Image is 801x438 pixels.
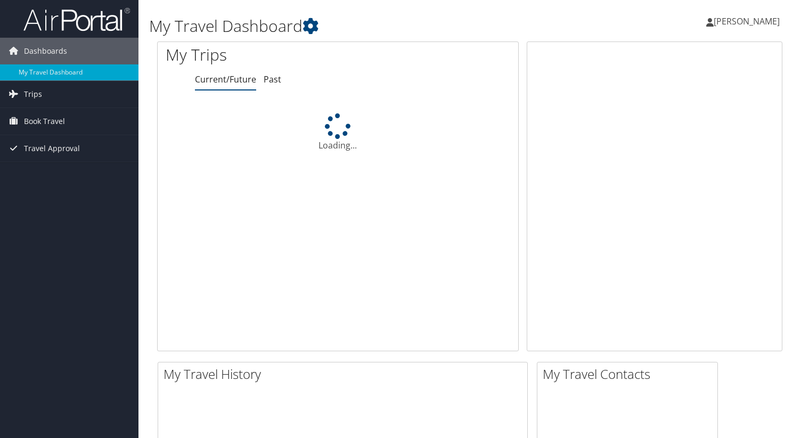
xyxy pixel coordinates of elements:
[24,81,42,108] span: Trips
[264,73,281,85] a: Past
[714,15,780,27] span: [PERSON_NAME]
[543,365,717,383] h2: My Travel Contacts
[23,7,130,32] img: airportal-logo.png
[166,44,360,66] h1: My Trips
[149,15,577,37] h1: My Travel Dashboard
[24,135,80,162] span: Travel Approval
[164,365,527,383] h2: My Travel History
[24,108,65,135] span: Book Travel
[195,73,256,85] a: Current/Future
[158,113,518,152] div: Loading...
[706,5,790,37] a: [PERSON_NAME]
[24,38,67,64] span: Dashboards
